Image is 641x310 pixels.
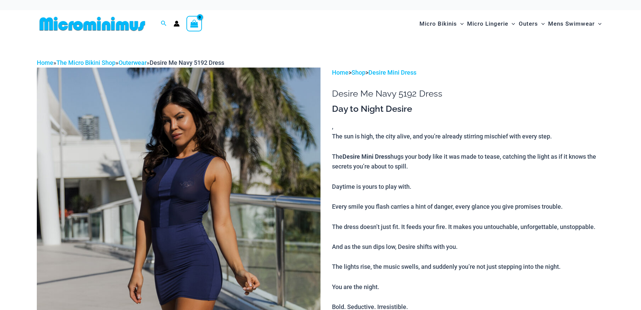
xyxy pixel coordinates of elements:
a: Desire Mini Dress [368,69,416,76]
span: » » » [37,59,224,66]
a: Mens SwimwearMenu ToggleMenu Toggle [546,14,603,34]
span: Menu Toggle [595,15,601,32]
a: Shop [352,69,365,76]
a: Micro BikinisMenu ToggleMenu Toggle [418,14,465,34]
span: Menu Toggle [538,15,545,32]
h1: Desire Me Navy 5192 Dress [332,88,604,99]
h3: Day to Night Desire [332,103,604,115]
a: OutersMenu ToggleMenu Toggle [517,14,546,34]
a: The Micro Bikini Shop [56,59,116,66]
a: Home [332,69,349,76]
span: Micro Bikinis [419,15,457,32]
span: Outers [519,15,538,32]
a: View Shopping Cart, empty [186,16,202,31]
span: Desire Me Navy 5192 Dress [150,59,224,66]
nav: Site Navigation [417,12,604,35]
span: Micro Lingerie [467,15,508,32]
a: Outerwear [119,59,147,66]
a: Micro LingerieMenu ToggleMenu Toggle [465,14,517,34]
b: Desire Mini Dress [342,152,390,160]
span: Menu Toggle [508,15,515,32]
span: Mens Swimwear [548,15,595,32]
a: Home [37,59,53,66]
a: Account icon link [174,21,180,27]
p: > > [332,68,604,78]
img: MM SHOP LOGO FLAT [37,16,148,31]
a: Search icon link [161,20,167,28]
span: Menu Toggle [457,15,464,32]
